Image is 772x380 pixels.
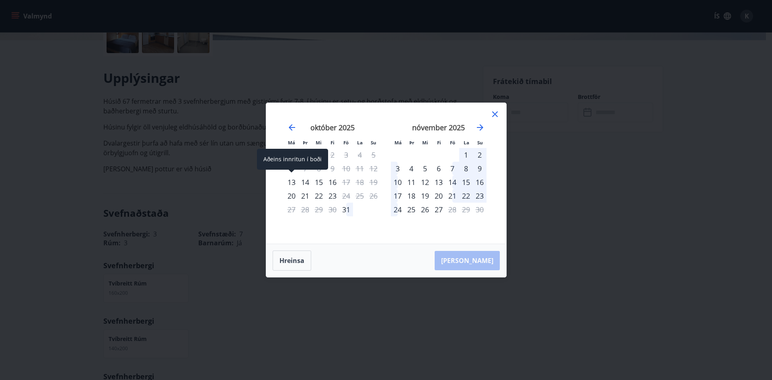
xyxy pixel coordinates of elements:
[432,162,446,175] div: 6
[326,148,339,162] td: Not available. fimmtudagur, 2. október 2025
[298,189,312,203] td: þriðjudagur, 21. október 2025
[446,189,459,203] div: 21
[326,175,339,189] div: 16
[473,162,487,175] td: sunnudagur, 9. nóvember 2025
[477,140,483,146] small: Su
[391,189,404,203] td: mánudagur, 17. nóvember 2025
[432,203,446,216] td: fimmtudagur, 27. nóvember 2025
[357,140,363,146] small: La
[404,162,418,175] div: 4
[371,140,376,146] small: Su
[404,203,418,216] div: 25
[367,189,380,203] td: Not available. sunnudagur, 26. október 2025
[418,203,432,216] td: miðvikudagur, 26. nóvember 2025
[473,162,487,175] div: 9
[353,148,367,162] td: Not available. laugardagur, 4. október 2025
[412,123,465,132] strong: nóvember 2025
[394,140,402,146] small: Má
[326,162,339,175] td: Not available. fimmtudagur, 9. október 2025
[446,162,459,175] td: föstudagur, 7. nóvember 2025
[343,140,349,146] small: Fö
[285,189,298,203] td: mánudagur, 20. október 2025
[339,162,353,175] td: Not available. föstudagur, 10. október 2025
[404,189,418,203] td: þriðjudagur, 18. nóvember 2025
[367,148,380,162] td: Not available. sunnudagur, 5. október 2025
[312,203,326,216] td: Not available. miðvikudagur, 29. október 2025
[475,123,485,132] div: Move forward to switch to the next month.
[404,189,418,203] div: 18
[446,203,459,216] div: Aðeins útritun í boði
[353,162,367,175] td: Not available. laugardagur, 11. október 2025
[276,113,497,234] div: Calendar
[353,189,367,203] td: Not available. laugardagur, 25. október 2025
[432,203,446,216] div: 27
[404,162,418,175] td: þriðjudagur, 4. nóvember 2025
[312,175,326,189] td: miðvikudagur, 15. október 2025
[404,175,418,189] div: 11
[298,175,312,189] div: 14
[459,189,473,203] td: laugardagur, 22. nóvember 2025
[339,189,353,203] div: Aðeins útritun í boði
[459,162,473,175] div: 8
[326,203,339,216] td: Not available. fimmtudagur, 30. október 2025
[446,203,459,216] td: Not available. föstudagur, 28. nóvember 2025
[310,123,355,132] strong: október 2025
[432,162,446,175] td: fimmtudagur, 6. nóvember 2025
[257,149,328,170] div: Aðeins innritun í boði
[339,148,353,162] td: Not available. föstudagur, 3. október 2025
[473,175,487,189] div: 16
[459,162,473,175] td: laugardagur, 8. nóvember 2025
[331,140,335,146] small: Fi
[446,162,459,175] div: 7
[432,189,446,203] div: 20
[367,175,380,189] td: Not available. sunnudagur, 19. október 2025
[353,175,367,189] td: Not available. laugardagur, 18. október 2025
[404,203,418,216] td: þriðjudagur, 25. nóvember 2025
[312,189,326,203] div: 22
[316,140,322,146] small: Mi
[312,175,326,189] div: 15
[432,175,446,189] td: fimmtudagur, 13. nóvember 2025
[312,148,326,162] td: Not available. miðvikudagur, 1. október 2025
[418,203,432,216] div: 26
[459,175,473,189] td: laugardagur, 15. nóvember 2025
[285,203,298,216] td: Not available. mánudagur, 27. október 2025
[391,162,404,175] td: mánudagur, 3. nóvember 2025
[391,189,404,203] div: 17
[446,189,459,203] td: föstudagur, 21. nóvember 2025
[326,189,339,203] td: fimmtudagur, 23. október 2025
[473,189,487,203] div: 23
[418,189,432,203] td: miðvikudagur, 19. nóvember 2025
[404,175,418,189] td: þriðjudagur, 11. nóvember 2025
[464,140,469,146] small: La
[450,140,455,146] small: Fö
[287,123,297,132] div: Move backward to switch to the previous month.
[432,175,446,189] div: 13
[273,251,311,271] button: Hreinsa
[391,203,404,216] div: 24
[459,148,473,162] div: 1
[339,203,353,216] div: Aðeins innritun í boði
[473,148,487,162] td: sunnudagur, 2. nóvember 2025
[339,189,353,203] td: Not available. föstudagur, 24. október 2025
[339,203,353,216] td: föstudagur, 31. október 2025
[298,203,312,216] td: Not available. þriðjudagur, 28. október 2025
[446,175,459,189] div: 14
[285,175,298,189] td: mánudagur, 13. október 2025
[473,203,487,216] td: Not available. sunnudagur, 30. nóvember 2025
[418,175,432,189] td: miðvikudagur, 12. nóvember 2025
[312,189,326,203] td: miðvikudagur, 22. október 2025
[339,175,353,189] td: Not available. föstudagur, 17. október 2025
[326,189,339,203] div: 23
[418,189,432,203] div: 19
[285,175,298,189] div: Aðeins innritun í boði
[391,203,404,216] td: mánudagur, 24. nóvember 2025
[473,148,487,162] div: 2
[473,189,487,203] td: sunnudagur, 23. nóvember 2025
[459,203,473,216] td: Not available. laugardagur, 29. nóvember 2025
[391,175,404,189] div: 10
[409,140,414,146] small: Þr
[303,140,308,146] small: Þr
[459,148,473,162] td: laugardagur, 1. nóvember 2025
[432,189,446,203] td: fimmtudagur, 20. nóvember 2025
